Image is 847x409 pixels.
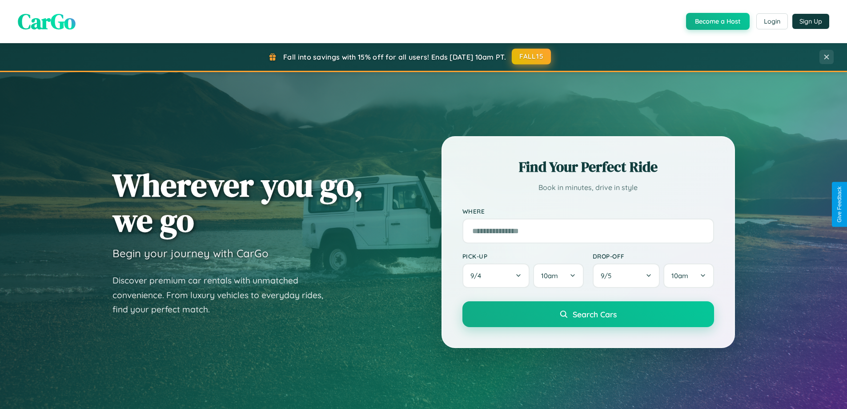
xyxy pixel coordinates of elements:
[836,186,843,223] div: Give Feedback
[663,263,714,288] button: 10am
[462,301,714,327] button: Search Cars
[462,157,714,177] h2: Find Your Perfect Ride
[512,49,551,65] button: FALL15
[601,271,616,280] span: 9 / 5
[671,271,688,280] span: 10am
[462,181,714,194] p: Book in minutes, drive in style
[756,13,788,29] button: Login
[593,252,714,260] label: Drop-off
[112,273,335,317] p: Discover premium car rentals with unmatched convenience. From luxury vehicles to everyday rides, ...
[686,13,750,30] button: Become a Host
[462,263,530,288] button: 9/4
[573,309,617,319] span: Search Cars
[541,271,558,280] span: 10am
[470,271,486,280] span: 9 / 4
[792,14,829,29] button: Sign Up
[533,263,583,288] button: 10am
[112,247,269,260] h3: Begin your journey with CarGo
[18,7,76,36] span: CarGo
[593,263,660,288] button: 9/5
[112,167,363,238] h1: Wherever you go, we go
[462,252,584,260] label: Pick-up
[462,207,714,215] label: Where
[283,53,506,61] span: Fall into savings with 15% off for all users! Ends [DATE] 10am PT.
